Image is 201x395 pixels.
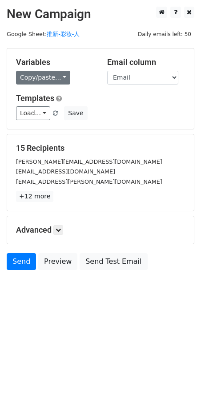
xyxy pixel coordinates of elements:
[16,225,185,235] h5: Advanced
[7,31,80,37] small: Google Sheet:
[7,253,36,270] a: Send
[135,31,194,37] a: Daily emails left: 50
[16,143,185,153] h5: 15 Recipients
[135,29,194,39] span: Daily emails left: 50
[64,106,87,120] button: Save
[47,31,80,37] a: 推新-彩妆-人
[16,57,94,67] h5: Variables
[80,253,147,270] a: Send Test Email
[157,352,201,395] div: 聊天小组件
[16,106,50,120] a: Load...
[16,71,70,85] a: Copy/paste...
[16,168,115,175] small: [EMAIL_ADDRESS][DOMAIN_NAME]
[157,352,201,395] iframe: Chat Widget
[16,158,162,165] small: [PERSON_NAME][EMAIL_ADDRESS][DOMAIN_NAME]
[16,93,54,103] a: Templates
[38,253,77,270] a: Preview
[16,191,53,202] a: +12 more
[7,7,194,22] h2: New Campaign
[107,57,185,67] h5: Email column
[16,178,162,185] small: [EMAIL_ADDRESS][PERSON_NAME][DOMAIN_NAME]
